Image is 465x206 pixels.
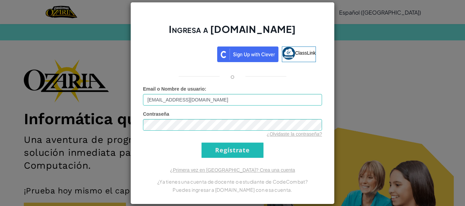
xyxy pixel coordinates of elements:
a: ¿Primera vez en [GEOGRAPHIC_DATA]? Crea una cuenta [170,167,295,173]
span: Email o Nombre de usuario [143,86,205,92]
span: Contraseña [143,111,169,117]
p: o [230,72,235,80]
label: : [143,86,206,92]
img: classlink-logo-small.png [282,47,295,60]
span: ClassLink [295,50,316,55]
h2: Ingresa a [DOMAIN_NAME] [143,23,322,42]
img: clever_sso_button@2x.png [217,46,278,62]
p: ¿Ya tienes una cuenta de docente o estudiante de CodeCombat? [143,177,322,186]
p: Puedes ingresar a [DOMAIN_NAME] con esa cuenta. [143,186,322,194]
input: Regístrate [202,143,263,158]
iframe: Botón de Acceder con Google [146,46,217,61]
a: ¿Olvidaste la contraseña? [267,131,322,137]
